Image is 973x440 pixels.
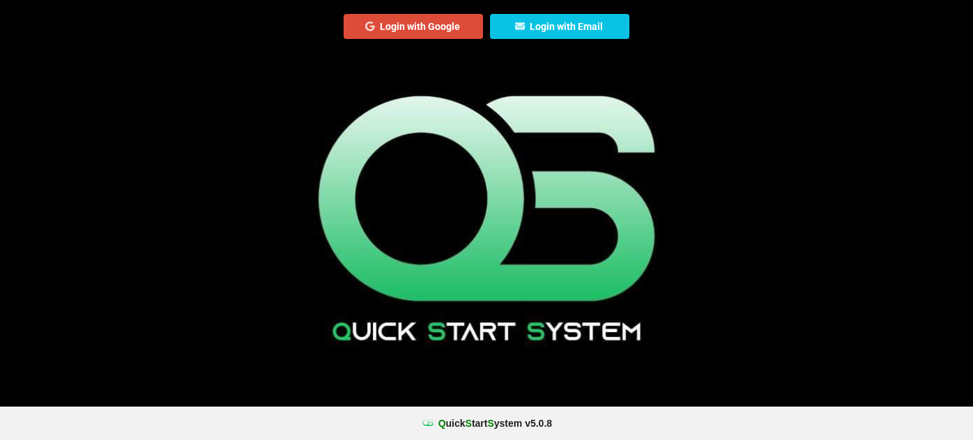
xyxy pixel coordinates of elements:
span: S [466,418,472,429]
span: S [487,418,493,429]
button: Login with Email [490,14,629,39]
span: Q [438,418,446,429]
b: uick tart ystem v 5.0.8 [438,416,552,430]
button: Login with Google [344,14,483,39]
img: favicon.ico [421,416,435,430]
